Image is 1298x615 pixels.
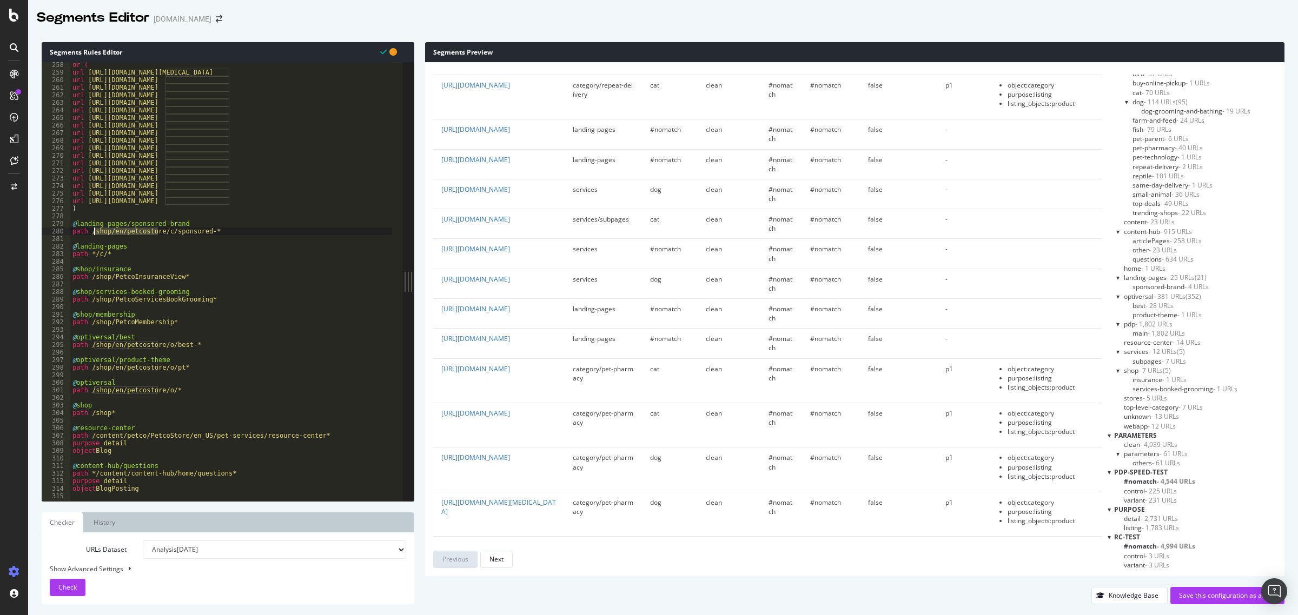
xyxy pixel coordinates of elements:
span: Click to filter pagetype on landing-pages and its children [1124,273,1195,282]
span: #nomatch [810,244,841,253]
div: 297 [42,356,70,364]
span: false [868,304,883,313]
li: listing_objects : product [1008,99,1094,108]
span: landing-pages [573,125,615,134]
span: services/subpages [573,215,629,224]
span: #nomatch [769,453,792,471]
div: 277 [42,205,70,212]
span: Click to filter purpose on listing [1124,523,1179,532]
div: 269 [42,144,70,152]
div: 261 [42,84,70,91]
span: - 4 URLs [1184,282,1209,291]
span: - 5 URLs [1143,393,1167,403]
a: [URL][DOMAIN_NAME] [441,304,510,313]
label: URLs Dataset [42,540,135,559]
li: object : category [1008,498,1094,507]
span: clean [706,275,722,284]
span: clean [706,364,722,373]
span: #nomatch [810,364,841,373]
a: [URL][DOMAIN_NAME] [441,185,510,194]
span: - [945,155,948,164]
div: Save this configuration as active [1179,591,1276,600]
span: #nomatch [810,409,841,418]
span: - 28 URLs [1145,301,1174,310]
li: purpose : listing [1008,90,1094,99]
span: parameters [1114,431,1157,440]
li: purpose : listing [1008,463,1094,472]
span: - 7 URLs [1162,357,1186,366]
a: [URL][DOMAIN_NAME] [441,275,510,284]
div: 308 [42,439,70,447]
div: 264 [42,106,70,114]
span: purpose [1114,505,1145,514]
div: 276 [42,197,70,205]
span: #nomatch [810,155,841,164]
span: landing-pages [573,334,615,343]
span: clean [706,155,722,164]
span: - 915 URLs [1160,227,1192,236]
div: 315 [42,492,70,500]
div: 270 [42,152,70,159]
span: - 12 URLs [1148,422,1176,431]
span: p1 [945,498,953,507]
li: object : category [1008,409,1094,418]
div: 260 [42,76,70,84]
span: #nomatch [650,304,681,313]
li: purpose : listing [1008,418,1094,427]
span: false [868,275,883,284]
li: listing_objects : product [1008,427,1094,436]
span: #nomatch [769,334,792,352]
a: [URL][DOMAIN_NAME] [441,244,510,253]
span: p1 [945,364,953,373]
div: 295 [42,341,70,349]
div: 271 [42,159,70,167]
span: category/pet-pharmacy [573,364,633,383]
span: false [868,453,883,462]
div: 275 [42,190,70,197]
span: - 40 URLs [1175,143,1203,152]
div: 280 [42,228,70,235]
div: 306 [42,424,70,432]
span: #nomatch [810,185,841,194]
span: - 61 URLs [1152,458,1180,467]
span: category/pet-pharmacy [573,409,633,427]
li: object : category [1008,81,1094,90]
span: Click to filter pagetype on content-hub/questions [1133,255,1194,264]
div: 302 [42,394,70,402]
span: #nomatch [769,244,792,263]
span: Click to filter pagetype on services [1177,347,1185,356]
span: #nomatch [810,125,841,134]
div: arrow-right-arrow-left [216,15,222,23]
li: object : category [1008,453,1094,462]
span: Click to filter pagetype on category/reptile [1133,171,1184,181]
span: pdp-speed-test [1114,467,1168,477]
span: Click to filter pagetype on optiversal/product-theme [1133,310,1202,319]
span: Click to filter pagetype on category/pet-pharmacy [1133,143,1203,152]
div: 299 [42,371,70,379]
span: clean [706,498,722,507]
div: 283 [42,250,70,258]
span: Click to filter pagetype on category/pet-technology [1133,152,1202,162]
span: - 634 URLs [1162,255,1194,264]
span: clean [706,215,722,224]
div: Knowledge Base [1109,591,1158,600]
div: 313 [42,477,70,485]
div: 285 [42,265,70,273]
span: Click to filter pdp-speed-test on variant [1124,496,1177,505]
div: 296 [42,349,70,356]
a: [URL][DOMAIN_NAME] [441,125,510,134]
span: You have unsaved modifications [389,46,397,57]
span: #nomatch [769,498,792,516]
span: dog [650,453,661,462]
button: Check [50,579,85,596]
span: clean [706,244,722,253]
span: - 7 URLs [1178,403,1203,412]
span: dog [650,185,661,194]
span: - [945,304,948,313]
span: Click to filter purpose on detail [1124,514,1178,523]
span: Click to filter pagetype on category/cat [1133,88,1170,97]
div: 281 [42,235,70,243]
span: - [945,244,948,253]
span: dog [650,275,661,284]
div: 309 [42,447,70,454]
